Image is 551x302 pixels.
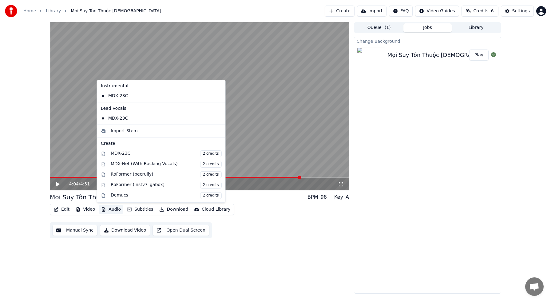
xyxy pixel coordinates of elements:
[46,8,61,14] a: Library
[525,277,544,296] a: Open chat
[200,150,221,157] span: 2 credits
[325,6,355,17] button: Create
[385,25,391,31] span: ( 1 )
[202,206,230,213] div: Cloud Library
[100,225,150,236] button: Download Video
[111,161,222,168] div: MDX-Net (With Backing Vocals)
[473,8,488,14] span: Credits
[153,225,209,236] button: Open Dual Screen
[403,23,452,32] button: Jobs
[346,193,349,201] div: A
[50,193,179,201] div: Mọi Suy Tôn Thuộc [DEMOGRAPHIC_DATA]
[200,171,221,178] span: 2 credits
[98,91,215,101] div: MDX-23C
[69,181,84,187] div: /
[415,6,459,17] button: Video Guides
[111,171,222,178] div: RoFormer (becruily)
[111,150,222,157] div: MDX-23C
[23,8,36,14] a: Home
[334,193,343,201] div: Key
[23,8,161,14] nav: breadcrumb
[200,161,221,168] span: 2 credits
[101,141,222,147] div: Create
[512,8,530,14] div: Settings
[389,6,413,17] button: FAQ
[52,225,97,236] button: Manual Sync
[491,8,494,14] span: 6
[111,192,222,199] div: Demucs
[69,181,79,187] span: 4:04
[99,205,123,214] button: Audio
[51,205,72,214] button: Edit
[111,182,222,189] div: RoFormer (instv7_gabox)
[462,6,498,17] button: Credits6
[98,104,224,113] div: Lead Vocals
[73,205,97,214] button: Video
[200,192,221,199] span: 2 credits
[98,81,224,91] div: Instrumental
[157,205,191,214] button: Download
[354,37,501,45] div: Change Background
[125,205,156,214] button: Subtitles
[469,50,489,61] button: Play
[307,193,318,201] div: BPM
[501,6,534,17] button: Settings
[355,23,403,32] button: Queue
[5,5,17,17] img: youka
[321,193,327,201] div: 98
[452,23,500,32] button: Library
[80,181,90,187] span: 4:51
[111,128,138,134] div: Import Stem
[71,8,161,14] span: Mọi Suy Tôn Thuộc [DEMOGRAPHIC_DATA]
[98,113,215,123] div: MDX-23C
[387,51,504,59] div: Mọi Suy Tôn Thuộc [DEMOGRAPHIC_DATA]
[357,6,386,17] button: Import
[200,182,221,189] span: 2 credits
